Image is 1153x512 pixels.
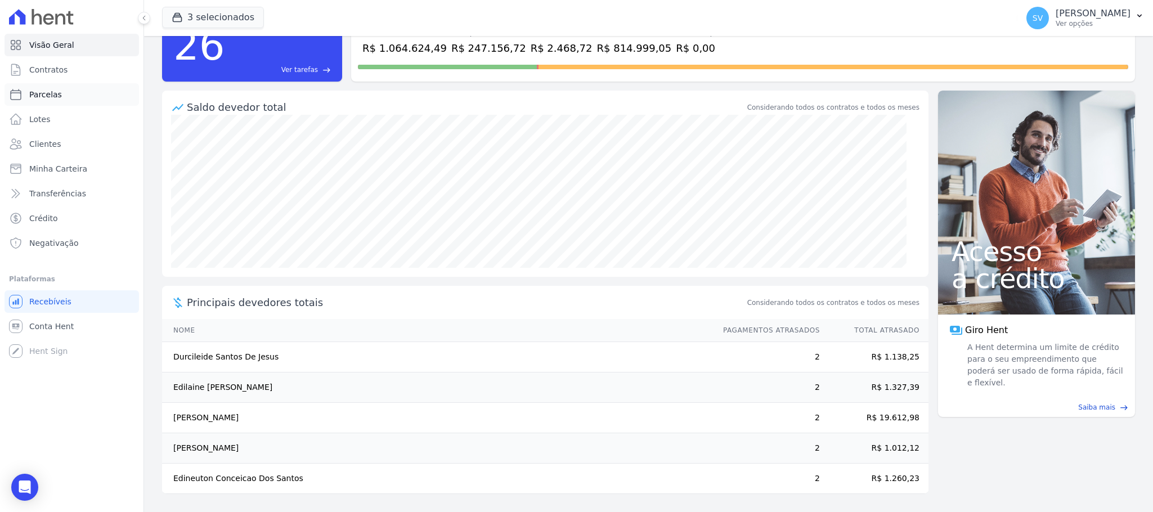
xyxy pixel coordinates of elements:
[820,342,928,372] td: R$ 1.138,25
[162,372,712,403] td: Edilaine [PERSON_NAME]
[676,41,729,56] div: R$ 0,00
[9,272,134,286] div: Plataformas
[29,89,62,100] span: Parcelas
[5,290,139,313] a: Recebíveis
[5,108,139,131] a: Lotes
[952,238,1121,265] span: Acesso
[820,403,928,433] td: R$ 19.612,98
[5,34,139,56] a: Visão Geral
[965,342,1124,389] span: A Hent determina um limite de crédito para o seu empreendimento que poderá ser usado de forma ráp...
[162,464,712,494] td: Edineuton Conceicao Dos Santos
[29,321,74,332] span: Conta Hent
[952,265,1121,292] span: a crédito
[1120,403,1128,412] span: east
[230,65,331,75] a: Ver tarefas east
[820,372,928,403] td: R$ 1.327,39
[5,182,139,205] a: Transferências
[162,433,712,464] td: [PERSON_NAME]
[747,298,919,308] span: Considerando todos os contratos e todos os meses
[281,65,318,75] span: Ver tarefas
[945,402,1128,412] a: Saiba mais east
[712,319,820,342] th: Pagamentos Atrasados
[162,7,264,28] button: 3 selecionados
[29,188,86,199] span: Transferências
[162,403,712,433] td: [PERSON_NAME]
[187,100,745,115] div: Saldo devedor total
[820,464,928,494] td: R$ 1.260,23
[5,207,139,230] a: Crédito
[322,66,331,74] span: east
[29,296,71,307] span: Recebíveis
[362,41,447,56] div: R$ 1.064.624,49
[820,319,928,342] th: Total Atrasado
[1033,14,1043,22] span: SV
[712,372,820,403] td: 2
[5,83,139,106] a: Parcelas
[747,102,919,113] div: Considerando todos os contratos e todos os meses
[5,232,139,254] a: Negativação
[29,39,74,51] span: Visão Geral
[29,138,61,150] span: Clientes
[29,114,51,125] span: Lotes
[187,295,745,310] span: Principais devedores totais
[29,237,79,249] span: Negativação
[5,315,139,338] a: Conta Hent
[712,464,820,494] td: 2
[965,324,1008,337] span: Giro Hent
[712,403,820,433] td: 2
[162,342,712,372] td: Durcileide Santos De Jesus
[1017,2,1153,34] button: SV [PERSON_NAME] Ver opções
[162,319,712,342] th: Nome
[1078,402,1115,412] span: Saiba mais
[531,41,593,56] div: R$ 2.468,72
[29,163,87,174] span: Minha Carteira
[1056,19,1130,28] p: Ver opções
[597,41,672,56] div: R$ 814.999,05
[5,59,139,81] a: Contratos
[173,16,225,75] div: 26
[1056,8,1130,19] p: [PERSON_NAME]
[5,158,139,180] a: Minha Carteira
[29,213,58,224] span: Crédito
[29,64,68,75] span: Contratos
[712,342,820,372] td: 2
[820,433,928,464] td: R$ 1.012,12
[5,133,139,155] a: Clientes
[451,41,526,56] div: R$ 247.156,72
[11,474,38,501] div: Open Intercom Messenger
[712,433,820,464] td: 2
